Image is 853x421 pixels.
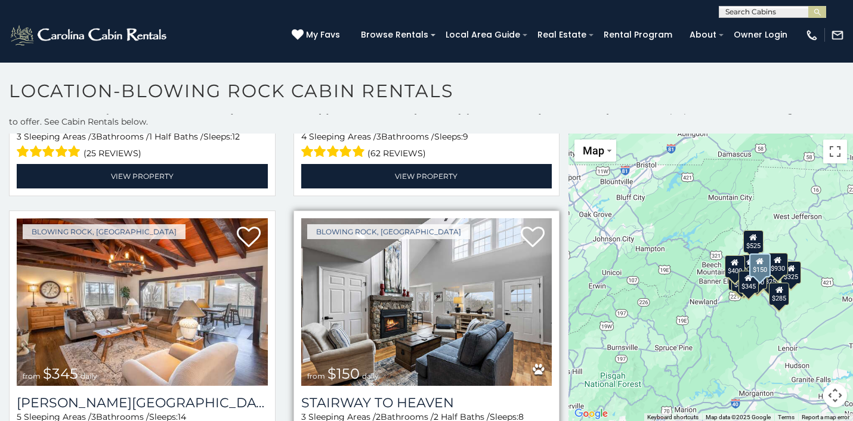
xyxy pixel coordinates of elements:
[749,253,770,277] div: $150
[81,372,97,380] span: daily
[362,372,379,380] span: daily
[301,164,552,188] a: View Property
[598,26,678,44] a: Rental Program
[355,26,434,44] a: Browse Rentals
[758,265,778,288] div: $325
[521,225,545,250] a: Add to favorites
[17,164,268,188] a: View Property
[301,395,552,411] a: Stairway to Heaven
[769,282,789,305] div: $285
[376,131,381,142] span: 3
[747,266,767,289] div: $140
[728,267,748,290] div: $375
[9,23,170,47] img: White-1-2.png
[778,414,795,420] a: Terms
[301,218,552,386] img: Stairway to Heaven
[84,146,141,161] span: (25 reviews)
[728,26,793,44] a: Owner Login
[232,131,240,142] span: 12
[767,253,787,275] div: $930
[440,26,526,44] a: Local Area Guide
[738,270,758,293] div: $345
[531,26,592,44] a: Real Estate
[237,225,261,250] a: Add to favorites
[149,131,203,142] span: 1 Half Baths /
[759,265,779,288] div: $350
[17,395,268,411] a: [PERSON_NAME][GEOGRAPHIC_DATA]
[292,29,343,42] a: My Favs
[17,131,268,161] div: Sleeping Areas / Bathrooms / Sleeps:
[91,131,96,142] span: 3
[301,218,552,386] a: Stairway to Heaven from $150 daily
[23,224,186,239] a: Blowing Rock, [GEOGRAPHIC_DATA]
[463,131,468,142] span: 9
[743,230,764,252] div: $525
[17,218,268,386] img: Misty Ridge Lodge
[17,218,268,386] a: Misty Ridge Lodge from $345 daily
[307,372,325,380] span: from
[327,365,360,382] span: $150
[43,365,78,382] span: $345
[367,146,426,161] span: (62 reviews)
[301,131,552,161] div: Sleeping Areas / Bathrooms / Sleeps:
[307,224,470,239] a: Blowing Rock, [GEOGRAPHIC_DATA]
[574,140,616,162] button: Change map style
[684,26,722,44] a: About
[583,144,604,157] span: Map
[823,383,847,407] button: Map camera controls
[706,414,771,420] span: Map data ©2025 Google
[823,140,847,163] button: Toggle fullscreen view
[23,372,41,380] span: from
[805,29,818,42] img: phone-regular-white.png
[17,395,268,411] h3: Misty Ridge Lodge
[802,414,849,420] a: Report a map error
[781,261,801,284] div: $325
[724,255,744,278] div: $400
[731,268,751,291] div: $325
[17,131,21,142] span: 3
[301,131,307,142] span: 4
[831,29,844,42] img: mail-regular-white.png
[306,29,340,41] span: My Favs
